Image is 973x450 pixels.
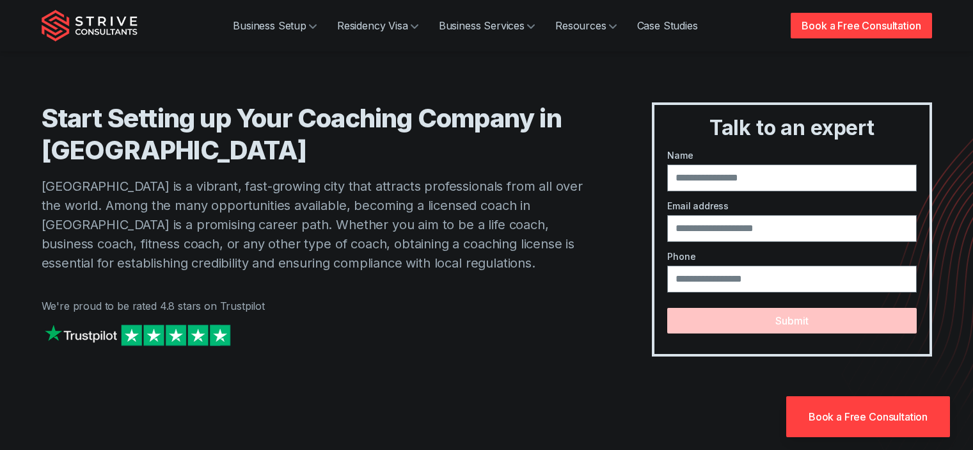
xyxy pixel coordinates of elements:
[42,321,233,349] img: Strive on Trustpilot
[42,177,601,273] p: [GEOGRAPHIC_DATA] is a vibrant, fast-growing city that attracts professionals from all over the w...
[660,115,924,141] h3: Talk to an expert
[429,13,545,38] a: Business Services
[791,13,931,38] a: Book a Free Consultation
[786,396,950,437] a: Book a Free Consultation
[327,13,429,38] a: Residency Visa
[545,13,627,38] a: Resources
[627,13,708,38] a: Case Studies
[42,298,601,314] p: We're proud to be rated 4.8 stars on Trustpilot
[667,250,916,263] label: Phone
[667,199,916,213] label: Email address
[223,13,327,38] a: Business Setup
[667,308,916,333] button: Submit
[42,102,601,166] h1: Start Setting up Your Coaching Company in [GEOGRAPHIC_DATA]
[42,10,138,42] img: Strive Consultants
[667,149,916,162] label: Name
